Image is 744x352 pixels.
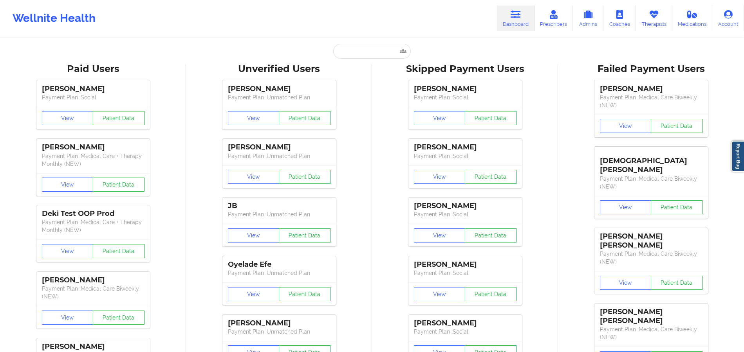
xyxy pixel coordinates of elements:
button: View [228,287,280,301]
p: Payment Plan : Unmatched Plan [228,328,330,336]
button: Patient Data [93,311,144,325]
a: Dashboard [497,5,535,31]
div: [PERSON_NAME] [414,84,516,93]
a: Prescribers [535,5,573,31]
p: Payment Plan : Social [42,93,144,101]
p: Payment Plan : Medical Care Biweekly (NEW) [600,93,702,109]
p: Payment Plan : Unmatched Plan [228,93,330,101]
button: View [600,200,652,214]
button: View [42,111,94,125]
button: Patient Data [279,228,330,242]
p: Payment Plan : Medical Care Biweekly (NEW) [600,325,702,341]
p: Payment Plan : Social [414,93,516,101]
button: View [42,311,94,325]
p: Payment Plan : Social [414,328,516,336]
button: Patient Data [651,200,702,214]
button: Patient Data [465,228,516,242]
div: [PERSON_NAME] [600,84,702,93]
p: Payment Plan : Unmatched Plan [228,210,330,218]
div: [PERSON_NAME] [PERSON_NAME] [600,232,702,250]
a: Account [712,5,744,31]
div: Oyelade Efe [228,260,330,269]
button: View [228,228,280,242]
div: [PERSON_NAME] [228,143,330,152]
p: Payment Plan : Social [414,269,516,277]
div: Unverified Users [191,63,367,75]
button: Patient Data [651,276,702,290]
div: [PERSON_NAME] [228,319,330,328]
button: Patient Data [279,287,330,301]
button: Patient Data [651,119,702,133]
p: Payment Plan : Social [414,210,516,218]
div: Failed Payment Users [563,63,739,75]
button: View [228,111,280,125]
div: [PERSON_NAME] [42,276,144,285]
button: View [414,111,466,125]
a: Admins [573,5,603,31]
div: [PERSON_NAME] [PERSON_NAME] [600,307,702,325]
div: [PERSON_NAME] [228,84,330,93]
button: View [414,228,466,242]
button: View [414,170,466,184]
div: JB [228,201,330,210]
button: Patient Data [93,111,144,125]
div: [PERSON_NAME] [414,201,516,210]
p: Payment Plan : Medical Care Biweekly (NEW) [42,285,144,300]
button: Patient Data [93,244,144,258]
div: Skipped Payment Users [377,63,553,75]
button: Patient Data [279,170,330,184]
button: View [600,276,652,290]
button: Patient Data [93,178,144,192]
a: Therapists [636,5,672,31]
p: Payment Plan : Unmatched Plan [228,152,330,160]
div: [PERSON_NAME] [414,319,516,328]
p: Payment Plan : Medical Care + Therapy Monthly (NEW) [42,218,144,234]
p: Payment Plan : Medical Care + Therapy Monthly (NEW) [42,152,144,168]
button: Patient Data [279,111,330,125]
button: View [228,170,280,184]
a: Report Bug [731,141,744,172]
p: Payment Plan : Medical Care Biweekly (NEW) [600,250,702,266]
button: Patient Data [465,170,516,184]
div: [PERSON_NAME] [414,143,516,152]
button: View [414,287,466,301]
button: Patient Data [465,111,516,125]
a: Medications [672,5,713,31]
div: [PERSON_NAME] [414,260,516,269]
div: [DEMOGRAPHIC_DATA][PERSON_NAME] [600,151,702,174]
button: View [42,178,94,192]
button: Patient Data [465,287,516,301]
div: [PERSON_NAME] [42,143,144,152]
div: [PERSON_NAME] [42,84,144,93]
button: View [600,119,652,133]
p: Payment Plan : Social [414,152,516,160]
div: Paid Users [5,63,181,75]
a: Coaches [603,5,636,31]
div: Deki Test OOP Prod [42,209,144,218]
button: View [42,244,94,258]
p: Payment Plan : Unmatched Plan [228,269,330,277]
div: [PERSON_NAME] [42,342,144,351]
p: Payment Plan : Medical Care Biweekly (NEW) [600,175,702,190]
